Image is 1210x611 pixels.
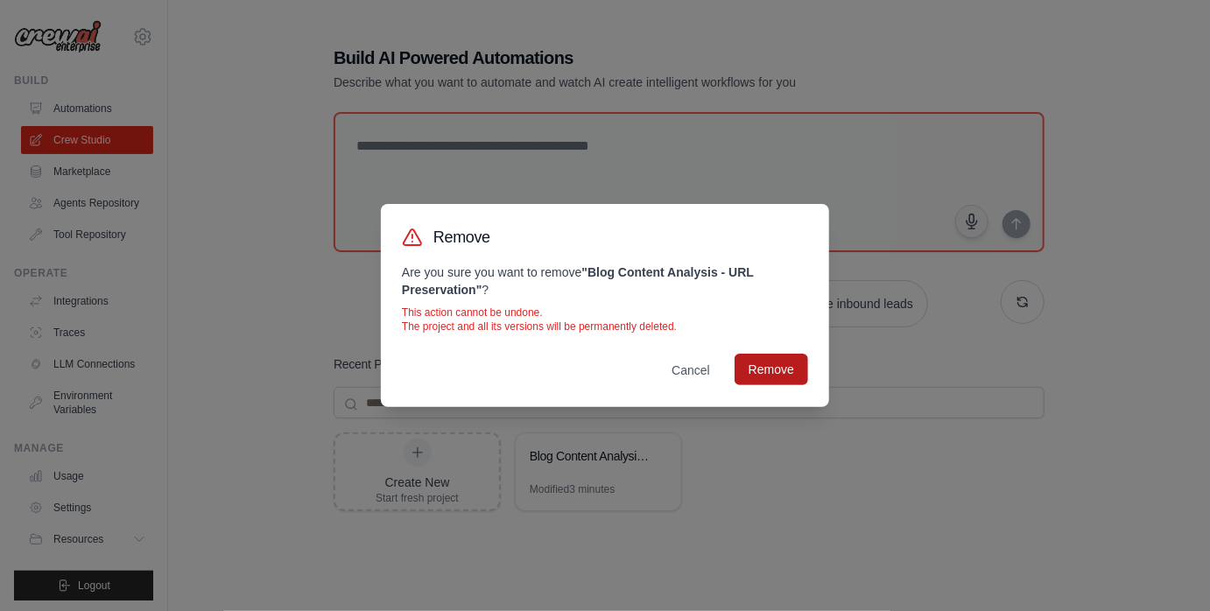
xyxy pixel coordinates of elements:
button: Remove [735,354,808,385]
strong: " Blog Content Analysis - URL Preservation " [402,265,754,297]
button: Cancel [658,355,724,386]
p: This action cannot be undone. [402,305,808,320]
h3: Remove [433,225,490,249]
p: The project and all its versions will be permanently deleted. [402,320,808,334]
p: Are you sure you want to remove ? [402,263,808,298]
